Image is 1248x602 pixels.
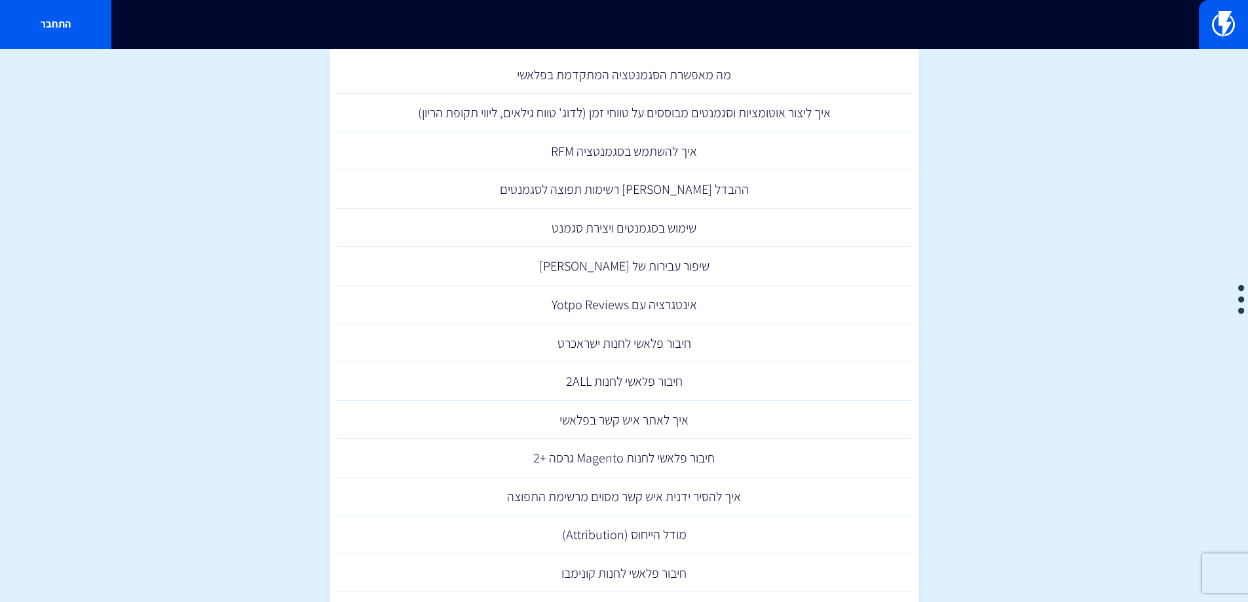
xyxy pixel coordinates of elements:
a: איך להסיר ידנית איש קשר מסוים מרשימת התפוצה [336,478,913,516]
a: איך להשתמש בסגמנטציה RFM [336,132,913,171]
a: איך לאתר איש קשר בפלאשי [336,401,913,440]
a: אינטגרציה עם Yotpo Reviews [336,286,913,324]
a: חיבור פלאשי לחנות 2ALL [336,362,913,401]
a: מודל הייחוס (Attribution) [336,516,913,554]
a: שיפור עבירות של [PERSON_NAME] [336,247,913,286]
a: חיבור פלאשי לחנות קונימבו [336,554,913,593]
a: מה מאפשרת הסגמנטציה המתקדמת בפלאשי [336,56,913,94]
a: ההבדל [PERSON_NAME] רשימות תפוצה לסגמנטים [336,170,913,209]
a: חיבור פלאשי לחנות ישראכרט [336,324,913,363]
a: איך ליצור אוטומציות וסגמנטים מבוססים על טווחי זמן (לדוג' טווח גילאים, ליווי תקופת הריון) [336,94,913,132]
a: שימוש בסגמנטים ויצירת סגמנט [336,209,913,248]
a: חיבור פלאשי לחנות Magento גרסה +2 [336,439,913,478]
